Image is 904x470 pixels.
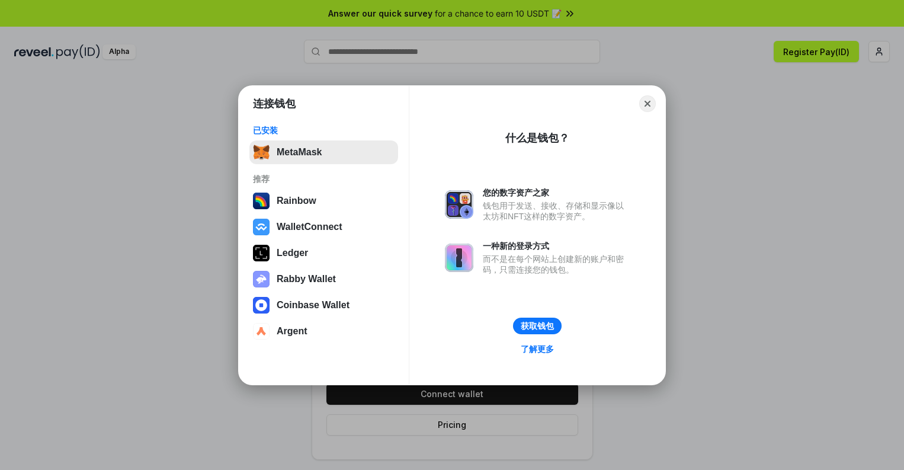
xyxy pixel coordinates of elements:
button: Coinbase Wallet [249,293,398,317]
img: svg+xml,%3Csvg%20xmlns%3D%22http%3A%2F%2Fwww.w3.org%2F2000%2Fsvg%22%20fill%3D%22none%22%20viewBox... [445,244,473,272]
div: Argent [277,326,307,337]
div: MetaMask [277,147,322,158]
div: 获取钱包 [521,321,554,331]
button: Ledger [249,241,398,265]
button: WalletConnect [249,215,398,239]
img: svg+xml,%3Csvg%20xmlns%3D%22http%3A%2F%2Fwww.w3.org%2F2000%2Fsvg%22%20fill%3D%22none%22%20viewBox... [445,190,473,219]
button: MetaMask [249,140,398,164]
button: Rabby Wallet [249,267,398,291]
div: 推荐 [253,174,395,184]
button: Close [639,95,656,112]
div: WalletConnect [277,222,342,232]
button: Rainbow [249,189,398,213]
button: Argent [249,319,398,343]
img: svg+xml,%3Csvg%20xmlns%3D%22http%3A%2F%2Fwww.w3.org%2F2000%2Fsvg%22%20width%3D%2228%22%20height%3... [253,245,270,261]
a: 了解更多 [514,341,561,357]
div: Rainbow [277,196,316,206]
img: svg+xml,%3Csvg%20fill%3D%22none%22%20height%3D%2233%22%20viewBox%3D%220%200%2035%2033%22%20width%... [253,144,270,161]
div: 什么是钱包？ [505,131,569,145]
img: svg+xml,%3Csvg%20width%3D%2228%22%20height%3D%2228%22%20viewBox%3D%220%200%2028%2028%22%20fill%3D... [253,323,270,340]
img: svg+xml,%3Csvg%20width%3D%2228%22%20height%3D%2228%22%20viewBox%3D%220%200%2028%2028%22%20fill%3D... [253,297,270,314]
div: 而不是在每个网站上创建新的账户和密码，只需连接您的钱包。 [483,254,630,275]
img: svg+xml,%3Csvg%20width%3D%22120%22%20height%3D%22120%22%20viewBox%3D%220%200%20120%20120%22%20fil... [253,193,270,209]
img: svg+xml,%3Csvg%20xmlns%3D%22http%3A%2F%2Fwww.w3.org%2F2000%2Fsvg%22%20fill%3D%22none%22%20viewBox... [253,271,270,287]
h1: 连接钱包 [253,97,296,111]
div: 钱包用于发送、接收、存储和显示像以太坊和NFT这样的数字资产。 [483,200,630,222]
div: 您的数字资产之家 [483,187,630,198]
img: svg+xml,%3Csvg%20width%3D%2228%22%20height%3D%2228%22%20viewBox%3D%220%200%2028%2028%22%20fill%3D... [253,219,270,235]
button: 获取钱包 [513,318,562,334]
div: 已安装 [253,125,395,136]
div: Ledger [277,248,308,258]
div: Rabby Wallet [277,274,336,284]
div: 一种新的登录方式 [483,241,630,251]
div: Coinbase Wallet [277,300,350,311]
div: 了解更多 [521,344,554,354]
